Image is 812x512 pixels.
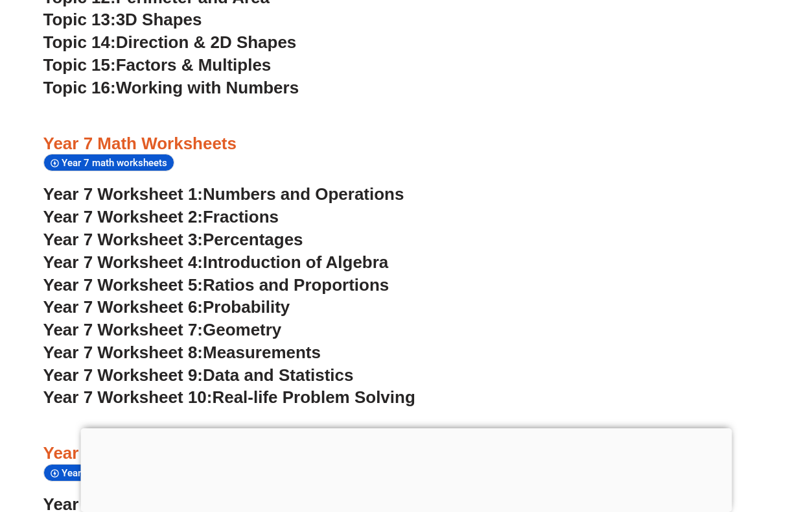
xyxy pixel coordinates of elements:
[203,343,321,362] span: Measurements
[43,275,203,295] span: Year 7 Worksheet 5:
[62,157,171,169] span: Year 7 math worksheets
[203,207,279,226] span: Fractions
[43,230,203,249] span: Year 7 Worksheet 3:
[43,387,415,407] a: Year 7 Worksheet 10:Real-life Problem Solving
[43,55,272,75] a: Topic 15:Factors & Multiples
[116,10,202,29] span: 3D Shapes
[43,55,116,75] span: Topic 15:
[116,32,297,52] span: Direction & 2D Shapes
[43,207,203,226] span: Year 7 Worksheet 2:
[43,320,203,339] span: Year 7 Worksheet 7:
[43,387,213,407] span: Year 7 Worksheet 10:
[212,387,415,407] span: Real-life Problem Solving
[203,365,354,385] span: Data and Statistics
[43,10,116,29] span: Topic 13:
[80,428,732,509] iframe: Advertisement
[203,297,290,317] span: Probability
[43,297,203,317] span: Year 7 Worksheet 6:
[43,207,279,226] a: Year 7 Worksheet 2:Fractions
[43,320,282,339] a: Year 7 Worksheet 7:Geometry
[116,55,272,75] span: Factors & Multiples
[43,365,203,385] span: Year 7 Worksheet 9:
[590,365,812,512] iframe: Chat Widget
[43,343,321,362] a: Year 7 Worksheet 8:Measurements
[43,443,769,465] h3: Year 8 Math Worksheet
[43,297,290,317] a: Year 7 Worksheet 6:Probability
[43,32,116,52] span: Topic 14:
[203,320,281,339] span: Geometry
[203,275,389,295] span: Ratios and Proportions
[203,184,404,204] span: Numbers and Operations
[43,343,203,362] span: Year 7 Worksheet 8:
[43,184,203,204] span: Year 7 Worksheet 1:
[43,78,116,97] span: Topic 16:
[43,365,354,385] a: Year 7 Worksheet 9:Data and Statistics
[43,32,297,52] a: Topic 14:Direction & 2D Shapes
[203,252,388,272] span: Introduction of Algebra
[62,467,171,479] span: Year 8 math worksheets
[116,78,299,97] span: Working with Numbers
[43,252,203,272] span: Year 7 Worksheet 4:
[43,230,303,249] a: Year 7 Worksheet 3:Percentages
[43,252,389,272] a: Year 7 Worksheet 4:Introduction of Algebra
[43,10,202,29] a: Topic 13:3D Shapes
[43,78,299,97] a: Topic 16:Working with Numbers
[203,230,303,249] span: Percentages
[43,133,769,155] h3: Year 7 Math Worksheets
[43,464,174,482] div: Year 8 math worksheets
[43,184,404,204] a: Year 7 Worksheet 1:Numbers and Operations
[43,154,174,171] div: Year 7 math worksheets
[43,275,389,295] a: Year 7 Worksheet 5:Ratios and Proportions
